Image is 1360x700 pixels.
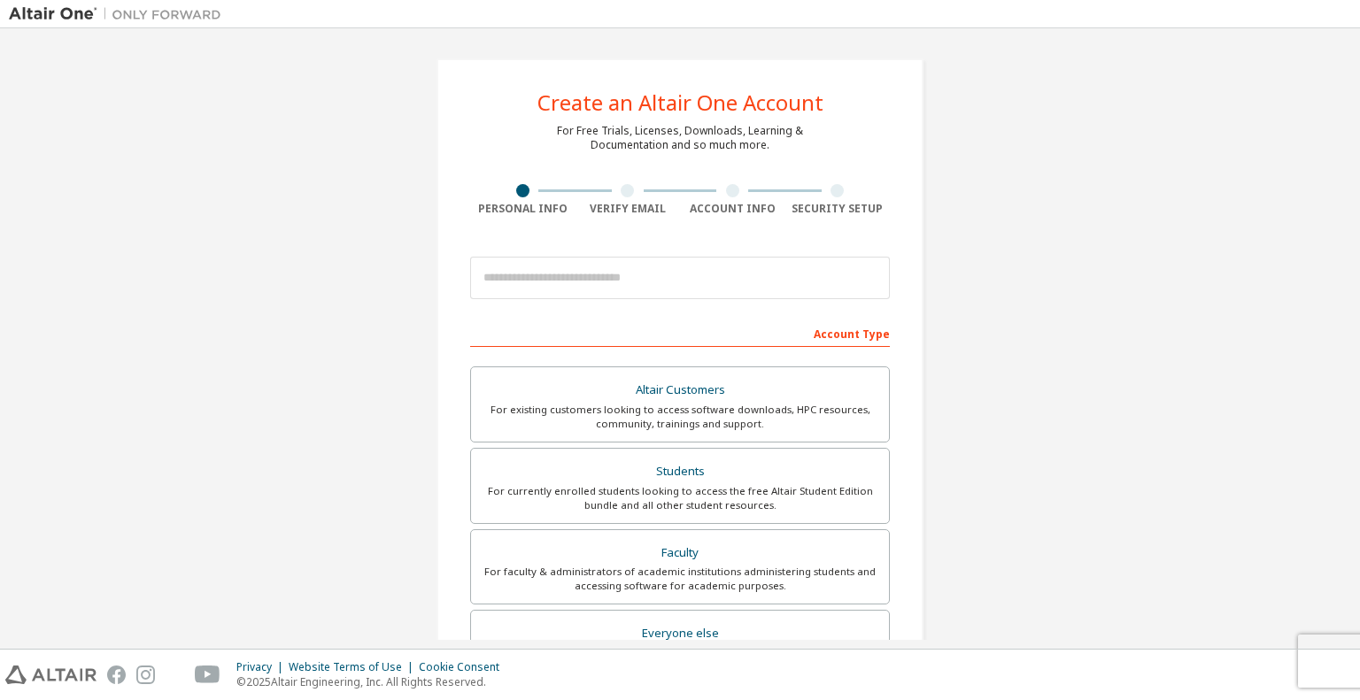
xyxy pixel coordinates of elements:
div: Privacy [236,660,289,674]
div: Altair Customers [482,378,878,403]
div: Verify Email [576,202,681,216]
img: altair_logo.svg [5,665,97,684]
div: Faculty [482,541,878,565]
div: For Free Trials, Licenses, Downloads, Learning & Documentation and so much more. [557,124,803,152]
div: For existing customers looking to access software downloads, HPC resources, community, trainings ... [482,403,878,431]
img: Altair One [9,5,230,23]
img: youtube.svg [195,665,220,684]
div: Security Setup [785,202,891,216]
div: Personal Info [470,202,576,216]
img: facebook.svg [107,665,126,684]
div: For currently enrolled students looking to access the free Altair Student Edition bundle and all ... [482,484,878,512]
div: Everyone else [482,621,878,646]
div: Account Info [680,202,785,216]
div: Website Terms of Use [289,660,419,674]
img: instagram.svg [136,665,155,684]
div: For faculty & administrators of academic institutions administering students and accessing softwa... [482,565,878,593]
p: © 2025 Altair Engineering, Inc. All Rights Reserved. [236,674,510,689]
div: Cookie Consent [419,660,510,674]
div: Students [482,459,878,484]
div: Create an Altair One Account [537,92,823,113]
div: Account Type [470,319,890,347]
